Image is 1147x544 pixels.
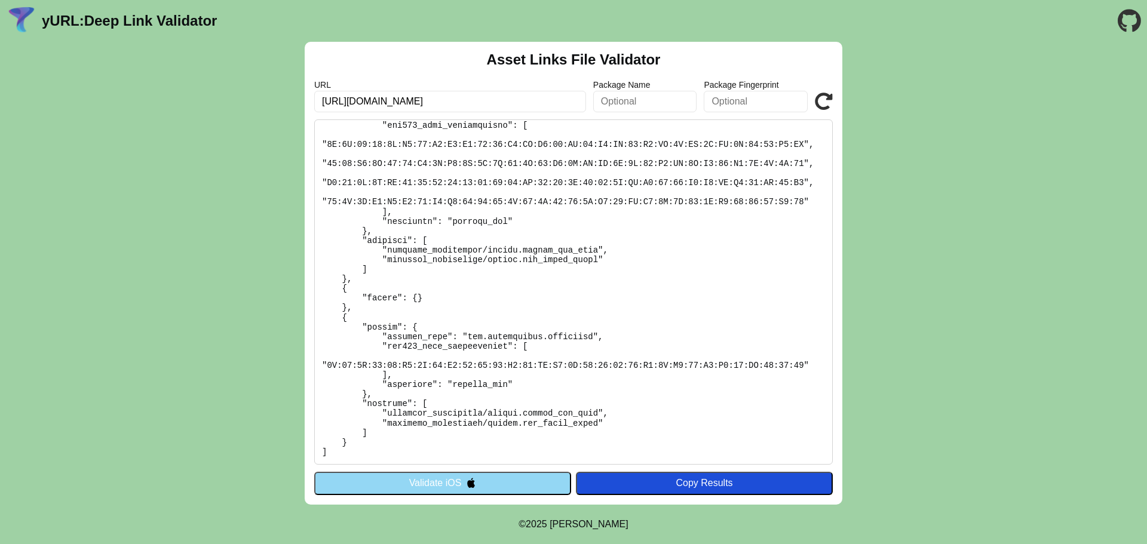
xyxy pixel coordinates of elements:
[314,91,586,112] input: Required
[526,519,547,529] span: 2025
[550,519,628,529] a: Michael Ibragimchayev's Personal Site
[314,119,833,465] pre: Lorem ipsu do: sitam://consecteturad.elitse.doe/.temp-incid/utlaboreet.dolo Ma Aliquaen: Admi Ven...
[519,505,628,544] footer: ©
[593,91,697,112] input: Optional
[582,478,827,488] div: Copy Results
[42,13,217,29] a: yURL:Deep Link Validator
[314,80,586,90] label: URL
[576,472,833,494] button: Copy Results
[466,478,476,488] img: appleIcon.svg
[704,91,808,112] input: Optional
[704,80,808,90] label: Package Fingerprint
[487,51,661,68] h2: Asset Links File Validator
[593,80,697,90] label: Package Name
[6,5,37,36] img: yURL Logo
[314,472,571,494] button: Validate iOS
